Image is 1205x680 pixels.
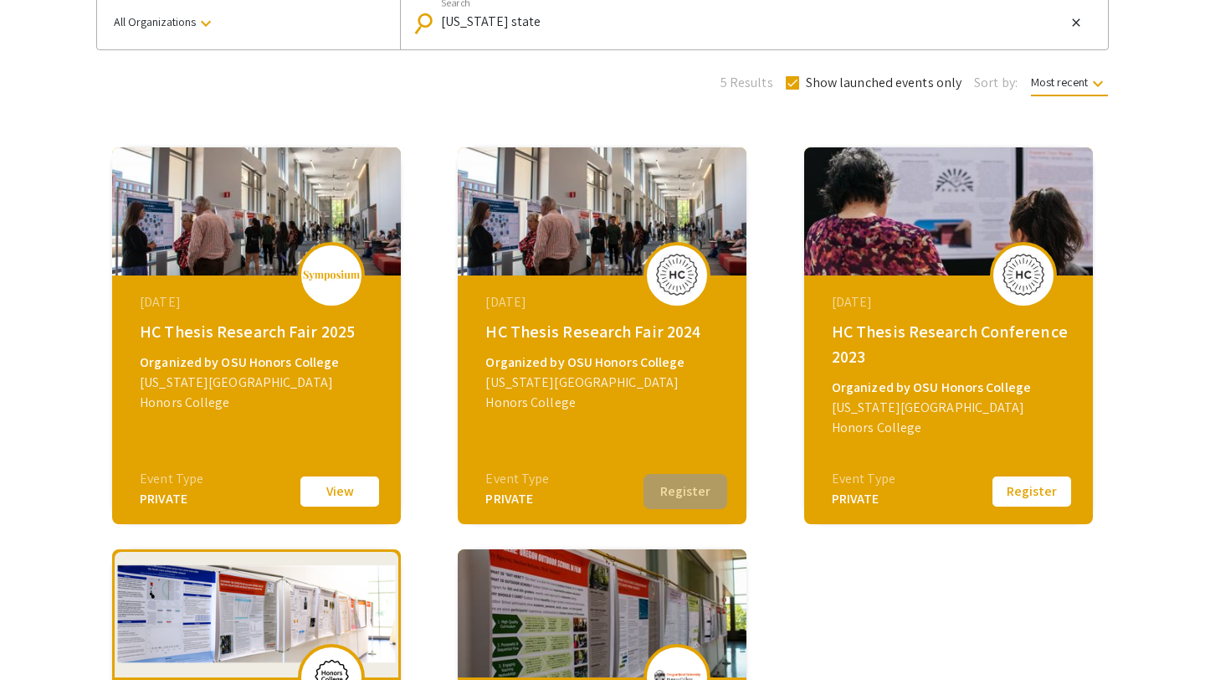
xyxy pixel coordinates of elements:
[1066,13,1086,33] button: Clear
[652,254,702,296] img: hc-thesis-research-fair-2024_eventLogo_c6927e_.jpg
[832,319,1069,369] div: HC Thesis Research Conference 2023
[485,319,723,344] div: HC Thesis Research Fair 2024
[804,147,1093,276] img: hc-thesis-research-conference-2023_eventCoverPhoto_bbabb8__thumb.jpg
[485,489,549,509] div: PRIVATE
[1018,67,1121,97] button: Most recent
[140,319,377,344] div: HC Thesis Research Fair 2025
[485,353,723,373] div: Organized by OSU Honors College
[140,353,377,373] div: Organized by OSU Honors College
[485,292,723,312] div: [DATE]
[832,378,1069,398] div: Organized by OSU Honors College
[112,549,401,677] img: hc-thesis-fair-2022_eventCoverPhoto_bb5abb__thumb.png
[998,254,1049,296] img: hc-thesis-research-conference-2023_eventLogo_a967bc_.jpg
[832,398,1069,438] div: [US_STATE][GEOGRAPHIC_DATA] Honors College
[13,605,71,667] iframe: Chat
[832,292,1069,312] div: [DATE]
[485,469,549,489] div: Event Type
[112,147,401,276] img: hc-thesis-research-fair-2025_eventCoverPhoto_d7496f__thumb.jpg
[298,474,382,509] button: View
[832,489,895,509] div: PRIVATE
[485,373,723,413] div: [US_STATE][GEOGRAPHIC_DATA] Honors College
[974,73,1018,93] span: Sort by:
[302,270,361,281] img: logo_v2.png
[1088,74,1108,94] mat-icon: keyboard_arrow_down
[441,14,1065,29] input: Looking for something specific?
[990,474,1074,509] button: Register
[832,469,895,489] div: Event Type
[1031,75,1108,96] span: Most recent
[140,489,203,509] div: PRIVATE
[196,13,216,33] mat-icon: keyboard_arrow_down
[114,14,216,29] span: All Organizations
[720,73,773,93] span: 5 Results
[140,373,377,413] div: [US_STATE][GEOGRAPHIC_DATA] Honors College
[458,549,746,677] img: hc-thesis-research-poster-fair-2021_eventCoverPhoto_c5748a__thumb.jpg
[140,292,377,312] div: [DATE]
[644,474,727,509] button: Register
[1069,15,1083,30] mat-icon: close
[458,147,746,276] img: hc-thesis-research-fair-2024_eventCoverPhoto_8521ba__thumb.jpg
[416,8,440,38] mat-icon: Search
[140,469,203,489] div: Event Type
[806,73,962,93] span: Show launched events only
